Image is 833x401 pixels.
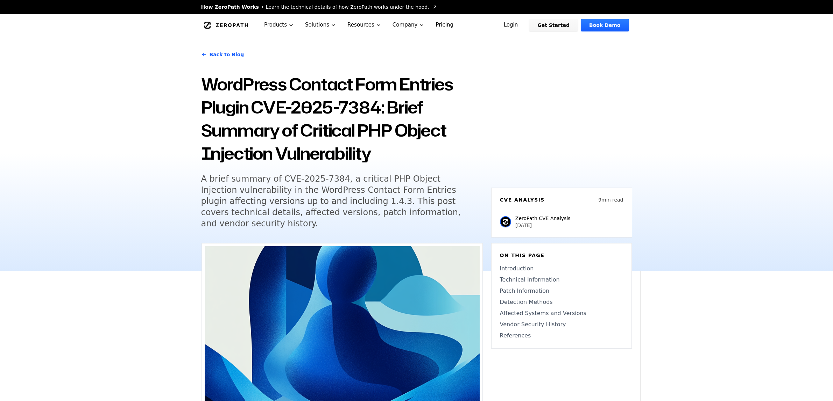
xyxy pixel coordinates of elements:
[500,309,623,318] a: Affected Systems and Versions
[500,264,623,273] a: Introduction
[495,19,527,31] a: Login
[201,73,483,165] h1: WordPress Contact Form Entries Plugin CVE-2025-7384: Brief Summary of Critical PHP Object Injecti...
[193,14,641,36] nav: Global
[201,3,259,10] span: How ZeroPath Works
[598,196,623,203] p: 9 min read
[500,287,623,295] a: Patch Information
[387,14,430,36] button: Company
[515,222,571,229] p: [DATE]
[500,276,623,284] a: Technical Information
[500,298,623,306] a: Detection Methods
[581,19,629,31] a: Book Demo
[266,3,429,10] span: Learn the technical details of how ZeroPath works under the hood.
[201,3,438,10] a: How ZeroPath WorksLearn the technical details of how ZeroPath works under the hood.
[500,196,545,203] h6: CVE Analysis
[342,14,387,36] button: Resources
[529,19,578,31] a: Get Started
[500,252,623,259] h6: On this page
[201,173,470,229] h5: A brief summary of CVE-2025-7384, a critical PHP Object Injection vulnerability in the WordPress ...
[500,320,623,329] a: Vendor Security History
[299,14,342,36] button: Solutions
[201,45,244,64] a: Back to Blog
[500,331,623,340] a: References
[259,14,299,36] button: Products
[515,215,571,222] p: ZeroPath CVE Analysis
[430,14,459,36] a: Pricing
[500,216,511,227] img: ZeroPath CVE Analysis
